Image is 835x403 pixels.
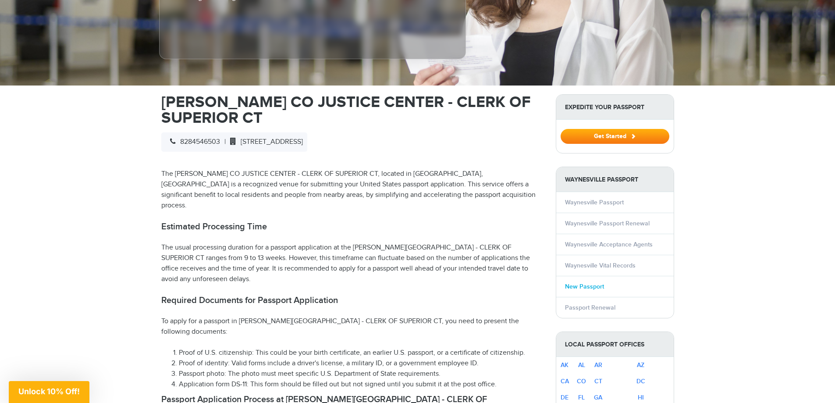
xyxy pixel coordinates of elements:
[161,243,543,285] p: The usual processing duration for a passport application at the [PERSON_NAME][GEOGRAPHIC_DATA] - ...
[179,358,543,369] li: Proof of identity: Valid forms include a driver's license, a military ID, or a government employe...
[565,220,650,227] a: Waynesville Passport Renewal
[565,262,636,269] a: Waynesville Vital Records
[565,304,615,311] a: Passport Renewal
[179,6,245,50] iframe: Customer reviews powered by Trustpilot
[594,378,602,385] a: CT
[578,394,585,401] a: FL
[561,378,569,385] a: CA
[166,138,220,146] span: 8284546503
[179,369,543,379] li: Passport photo: The photo must meet specific U.S. Department of State requirements.
[179,348,543,358] li: Proof of U.S. citizenship: This could be your birth certificate, an earlier U.S. passport, or a c...
[636,378,645,385] a: DC
[594,394,602,401] a: GA
[226,138,303,146] span: [STREET_ADDRESS]
[638,394,644,401] a: HI
[161,316,543,337] p: To apply for a passport in [PERSON_NAME][GEOGRAPHIC_DATA] - CLERK OF SUPERIOR CT, you need to pre...
[637,361,644,369] a: AZ
[556,332,674,357] strong: Local Passport Offices
[565,199,624,206] a: Waynesville Passport
[161,94,543,126] h1: [PERSON_NAME] CO JUSTICE CENTER - CLERK OF SUPERIOR CT
[578,361,585,369] a: AL
[556,167,674,192] strong: Waynesville Passport
[561,394,569,401] a: DE
[9,381,89,403] div: Unlock 10% Off!
[561,132,669,139] a: Get Started
[556,95,674,120] strong: Expedite Your Passport
[565,283,604,290] a: New Passport
[161,132,307,152] div: |
[18,387,80,396] span: Unlock 10% Off!
[577,378,586,385] a: CO
[179,379,543,390] li: Application form DS-11: This form should be filled out but not signed until you submit it at the ...
[161,169,543,211] p: The [PERSON_NAME] CO JUSTICE CENTER - CLERK OF SUPERIOR CT, located in [GEOGRAPHIC_DATA], [GEOGRA...
[561,361,569,369] a: AK
[594,361,602,369] a: AR
[161,221,543,232] h2: Estimated Processing Time
[565,241,653,248] a: Waynesville Acceptance Agents
[161,295,543,306] h2: Required Documents for Passport Application
[561,129,669,144] button: Get Started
